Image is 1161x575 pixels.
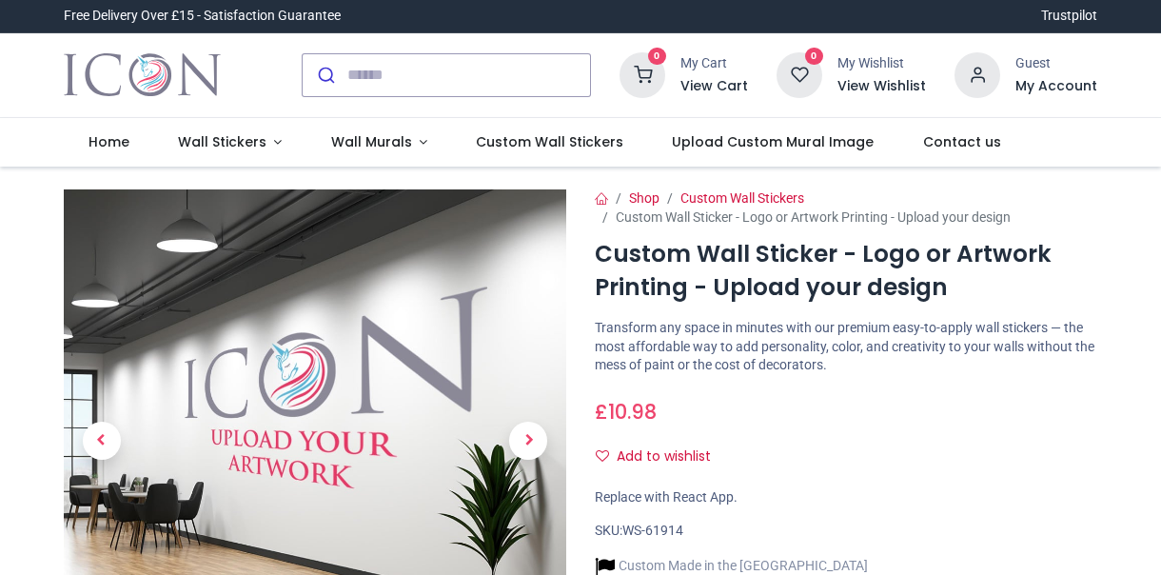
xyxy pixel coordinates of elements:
img: Icon Wall Stickers [64,49,221,102]
span: Upload Custom Mural Image [672,132,874,151]
div: Free Delivery Over £15 - Satisfaction Guarantee [64,7,341,26]
button: Add to wishlistAdd to wishlist [595,441,727,473]
a: Wall Murals [306,118,452,168]
span: Wall Stickers [178,132,266,151]
span: Custom Wall Sticker - Logo or Artwork Printing - Upload your design [616,209,1011,225]
span: Custom Wall Stickers [476,132,623,151]
a: View Wishlist [837,77,926,96]
div: Guest [1015,54,1097,73]
div: My Cart [680,54,748,73]
span: £ [595,398,657,426]
span: Home [89,132,129,151]
div: SKU: [595,522,1097,541]
span: 10.98 [608,398,657,426]
span: Previous [83,422,121,460]
a: 0 [620,66,665,81]
a: Logo of Icon Wall Stickers [64,49,221,102]
span: Next [509,422,547,460]
span: WS-61914 [622,523,683,538]
sup: 0 [805,48,823,66]
a: Custom Wall Stickers [680,190,804,206]
div: Replace with React App. [595,488,1097,507]
div: My Wishlist [837,54,926,73]
p: Transform any space in minutes with our premium easy-to-apply wall stickers — the most affordable... [595,319,1097,375]
a: View Cart [680,77,748,96]
sup: 0 [648,48,666,66]
a: Trustpilot [1041,7,1097,26]
span: Contact us [923,132,1001,151]
i: Add to wishlist [596,449,609,463]
h1: Custom Wall Sticker - Logo or Artwork Printing - Upload your design [595,238,1097,304]
button: Submit [303,54,347,96]
a: My Account [1015,77,1097,96]
a: Shop [629,190,659,206]
a: Wall Stickers [153,118,306,168]
a: 0 [777,66,822,81]
span: Wall Murals [331,132,412,151]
